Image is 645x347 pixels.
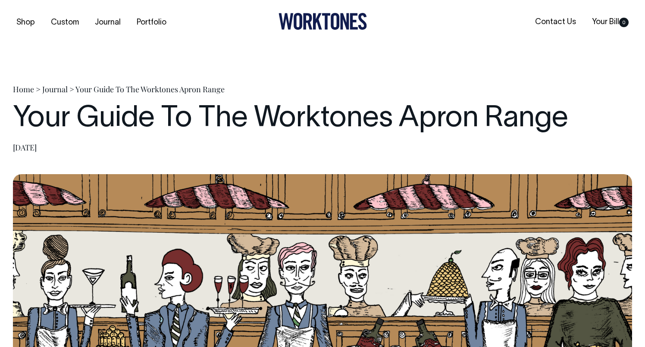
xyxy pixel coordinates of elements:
a: Contact Us [532,15,579,29]
span: > [36,84,41,94]
a: Your Bill0 [589,15,632,29]
a: Journal [42,84,68,94]
a: Shop [13,16,38,30]
span: Your Guide To The Worktones Apron Range [75,84,225,94]
a: Home [13,84,34,94]
a: Portfolio [133,16,170,30]
h1: Your Guide To The Worktones Apron Range [13,103,632,135]
a: Journal [91,16,124,30]
a: Custom [47,16,82,30]
span: 0 [619,18,629,27]
time: [DATE] [13,142,37,153]
span: > [69,84,74,94]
